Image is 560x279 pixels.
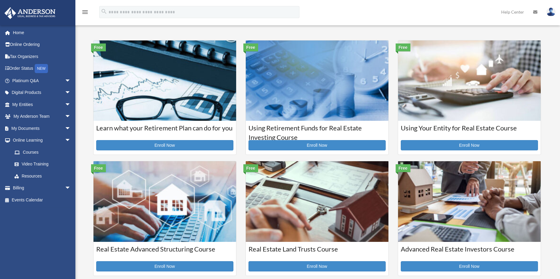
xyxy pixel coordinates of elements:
span: arrow_drop_down [65,122,77,135]
h3: Learn what your Retirement Plan can do for you [96,123,233,139]
span: arrow_drop_down [65,87,77,99]
a: Online Learningarrow_drop_down [4,134,80,146]
a: Home [4,27,80,39]
a: Online Ordering [4,39,80,51]
a: Tax Organizers [4,50,80,63]
a: My Entitiesarrow_drop_down [4,98,80,111]
a: My Documentsarrow_drop_down [4,122,80,134]
div: Free [243,164,258,172]
div: Free [396,164,411,172]
div: Free [91,43,106,51]
a: Enroll Now [96,140,233,150]
a: Events Calendar [4,194,80,206]
span: arrow_drop_down [65,75,77,87]
span: arrow_drop_down [65,98,77,111]
a: Video Training [8,158,80,170]
a: Billingarrow_drop_down [4,182,80,194]
a: menu [81,11,89,16]
a: Enroll Now [401,140,538,150]
a: Order StatusNEW [4,63,80,75]
img: User Pic [546,8,555,16]
h3: Real Estate Land Trusts Course [248,245,386,260]
a: Enroll Now [248,261,386,271]
div: NEW [35,64,48,73]
a: Resources [8,170,80,182]
img: Anderson Advisors Platinum Portal [3,7,57,19]
a: Enroll Now [248,140,386,150]
span: arrow_drop_down [65,111,77,123]
span: arrow_drop_down [65,134,77,147]
a: Enroll Now [401,261,538,271]
a: Platinum Q&Aarrow_drop_down [4,75,80,87]
i: search [101,8,107,15]
a: My Anderson Teamarrow_drop_down [4,111,80,123]
h3: Real Estate Advanced Structuring Course [96,245,233,260]
div: Free [243,43,258,51]
h3: Advanced Real Estate Investors Course [401,245,538,260]
h3: Using Your Entity for Real Estate Course [401,123,538,139]
a: Courses [8,146,77,158]
div: Free [91,164,106,172]
div: Free [396,43,411,51]
h3: Using Retirement Funds for Real Estate Investing Course [248,123,386,139]
span: arrow_drop_down [65,182,77,194]
a: Digital Productsarrow_drop_down [4,87,80,99]
a: Enroll Now [96,261,233,271]
i: menu [81,8,89,16]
